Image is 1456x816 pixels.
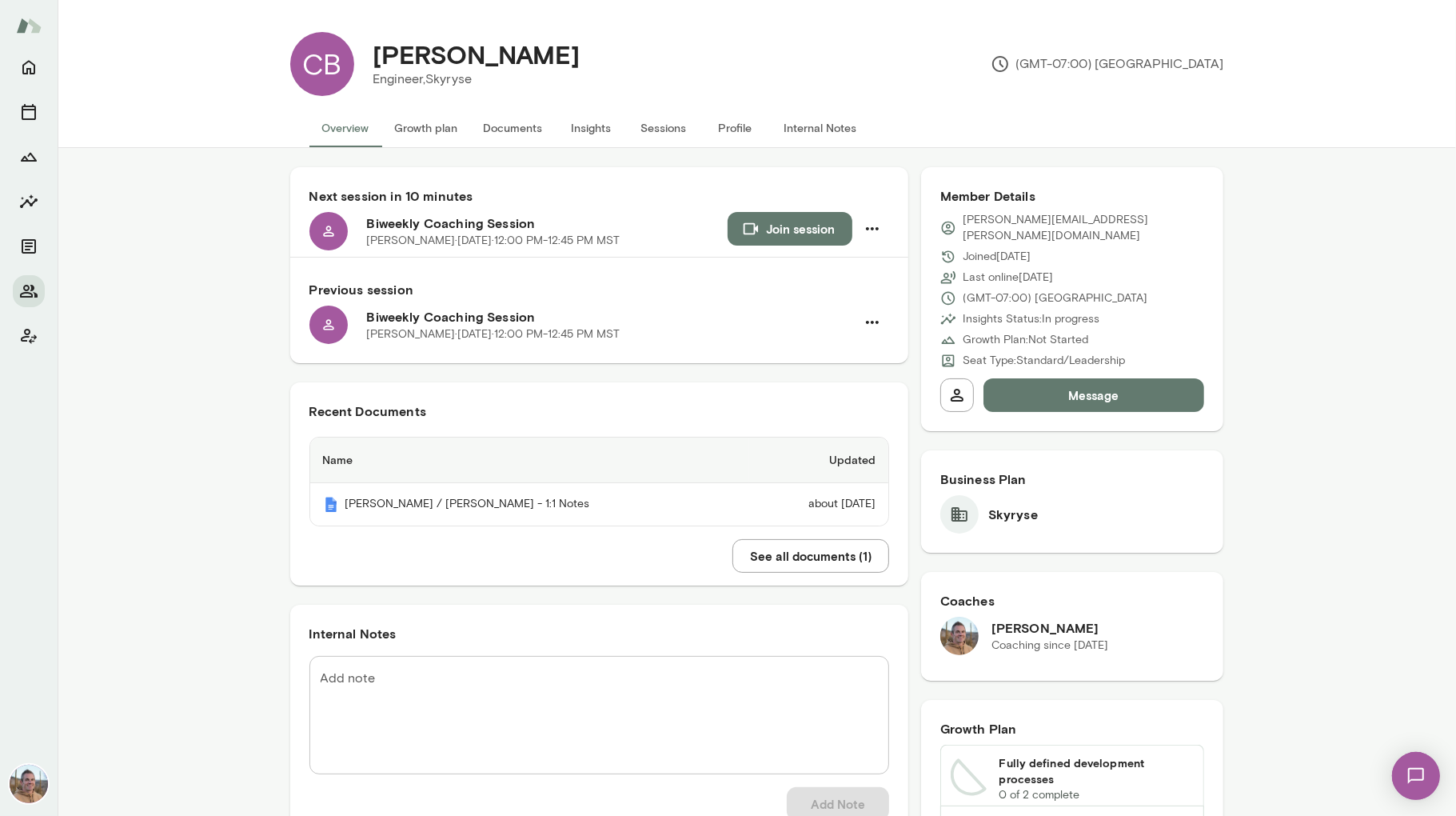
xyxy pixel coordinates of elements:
th: Name [310,438,749,483]
h6: Biweekly Coaching Session [367,214,728,233]
p: Joined [DATE] [963,249,1031,265]
p: Seat Type: Standard/Leadership [963,353,1125,369]
p: [PERSON_NAME] · [DATE] · 12:00 PM-12:45 PM MST [367,326,620,342]
button: Sessions [13,96,45,128]
button: Client app [13,320,45,352]
h6: Fully defined development processes [999,755,1195,787]
button: Documents [471,109,556,147]
th: Updated [749,438,888,483]
h6: Skyryse [988,505,1038,524]
p: (GMT-07:00) [GEOGRAPHIC_DATA] [991,54,1224,74]
p: Engineer, Skyryse [373,70,580,89]
button: Profile [700,109,772,147]
h6: Growth Plan [940,719,1205,738]
td: about [DATE] [749,483,888,526]
h6: Business Plan [940,470,1205,489]
h6: Recent Documents [309,402,889,421]
img: Adam Griffin [940,617,979,655]
p: [PERSON_NAME][EMAIL_ADDRESS][PERSON_NAME][DOMAIN_NAME] [963,212,1205,244]
img: Adam Griffin [10,765,48,803]
button: Internal Notes [772,109,870,147]
button: Insights [13,186,45,218]
p: Growth Plan: Not Started [963,332,1088,348]
button: Join session [728,212,852,246]
button: Home [13,51,45,83]
button: Growth Plan [13,141,45,173]
p: Coaching since [DATE] [991,638,1108,654]
h4: [PERSON_NAME] [373,39,580,70]
img: Mento [16,10,42,41]
button: Overview [309,109,382,147]
h6: Biweekly Coaching Session [367,307,856,326]
button: Documents [13,230,45,262]
h6: Internal Notes [309,624,889,643]
p: [PERSON_NAME] · [DATE] · 12:00 PM-12:45 PM MST [367,233,620,249]
h6: Previous session [309,280,889,299]
div: CB [290,32,354,96]
button: Message [983,378,1205,412]
button: See all documents (1) [732,539,889,573]
h6: [PERSON_NAME] [991,618,1108,638]
p: (GMT-07:00) [GEOGRAPHIC_DATA] [963,290,1147,306]
h6: Coaches [940,591,1205,610]
button: Growth plan [382,109,471,147]
h6: Next session in 10 minutes [309,186,889,206]
button: Members [13,275,45,307]
button: Insights [556,109,628,147]
button: Sessions [628,109,700,147]
p: 0 of 2 complete [999,787,1195,803]
th: [PERSON_NAME] / [PERSON_NAME] - 1:1 Notes [310,483,749,526]
p: Insights Status: In progress [963,311,1099,327]
img: Mento [323,497,339,513]
h6: Member Details [940,186,1205,206]
p: Last online [DATE] [963,270,1053,286]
